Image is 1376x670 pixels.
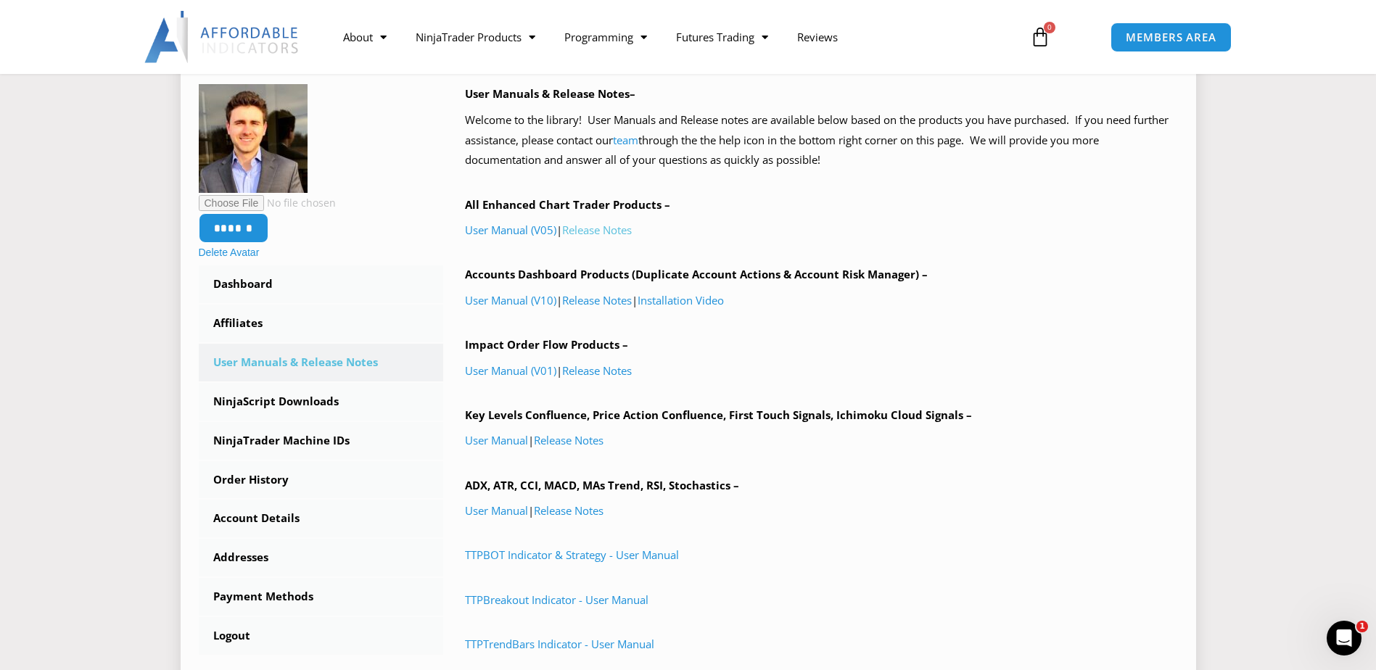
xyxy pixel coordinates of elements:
[465,291,1178,311] p: | |
[562,363,632,378] a: Release Notes
[1327,621,1361,655] iframe: Intercom live chat
[534,503,603,518] a: Release Notes
[199,461,444,499] a: Order History
[562,293,632,307] a: Release Notes
[1044,22,1055,33] span: 0
[638,293,724,307] a: Installation Video
[199,500,444,537] a: Account Details
[465,197,670,212] b: All Enhanced Chart Trader Products –
[401,20,550,54] a: NinjaTrader Products
[199,265,444,654] nav: Account pages
[465,637,654,651] a: TTPTrendBars Indicator - User Manual
[329,20,1013,54] nav: Menu
[465,337,628,352] b: Impact Order Flow Products –
[465,547,679,562] a: TTPBOT Indicator & Strategy - User Manual
[465,110,1178,171] p: Welcome to the library! User Manuals and Release notes are available below based on the products ...
[465,433,528,447] a: User Manual
[199,344,444,381] a: User Manuals & Release Notes
[199,84,308,193] img: 1608675936449%20(1)23-150x150.jfif
[465,408,972,422] b: Key Levels Confluence, Price Action Confluence, First Touch Signals, Ichimoku Cloud Signals –
[662,20,783,54] a: Futures Trading
[329,20,401,54] a: About
[199,578,444,616] a: Payment Methods
[199,422,444,460] a: NinjaTrader Machine IDs
[465,592,648,607] a: TTPBreakout Indicator - User Manual
[1126,32,1216,43] span: MEMBERS AREA
[465,431,1178,451] p: |
[465,503,528,518] a: User Manual
[550,20,662,54] a: Programming
[199,265,444,303] a: Dashboard
[199,247,260,258] a: Delete Avatar
[613,133,638,147] a: team
[1008,16,1072,58] a: 0
[199,305,444,342] a: Affiliates
[465,267,928,281] b: Accounts Dashboard Products (Duplicate Account Actions & Account Risk Manager) –
[465,293,556,307] a: User Manual (V10)
[562,223,632,237] a: Release Notes
[465,86,635,101] b: User Manuals & Release Notes–
[783,20,852,54] a: Reviews
[465,363,556,378] a: User Manual (V01)
[465,223,556,237] a: User Manual (V05)
[465,501,1178,521] p: |
[465,478,739,492] b: ADX, ATR, CCI, MACD, MAs Trend, RSI, Stochastics –
[1111,22,1232,52] a: MEMBERS AREA
[465,361,1178,381] p: |
[199,539,444,576] a: Addresses
[199,617,444,655] a: Logout
[534,433,603,447] a: Release Notes
[144,11,300,63] img: LogoAI | Affordable Indicators – NinjaTrader
[199,383,444,421] a: NinjaScript Downloads
[465,220,1178,241] p: |
[1356,621,1368,632] span: 1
